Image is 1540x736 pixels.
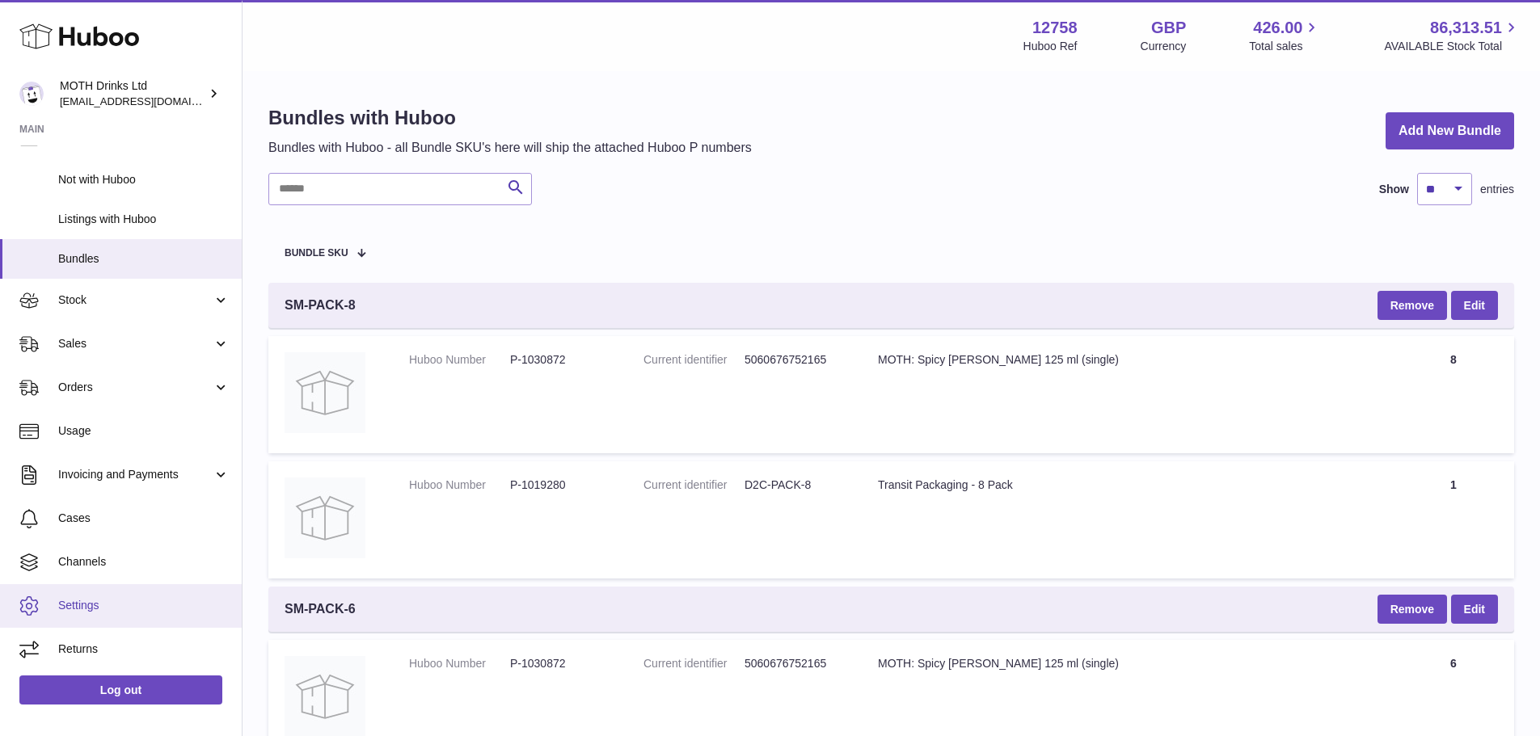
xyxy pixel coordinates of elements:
a: Add New Bundle [1386,112,1514,150]
span: Listings with Huboo [58,212,230,227]
span: Usage [58,423,230,439]
a: 86,313.51 AVAILABLE Stock Total [1384,17,1521,54]
span: Settings [58,598,230,613]
dt: Huboo Number [409,352,510,368]
span: Orders [58,380,213,395]
img: orders@mothdrinks.com [19,82,44,106]
button: Remove [1378,595,1447,624]
a: Edit [1451,595,1498,624]
span: Invoicing and Payments [58,467,213,482]
td: 8 [1393,336,1514,453]
span: Stock [58,292,213,308]
span: Not with Huboo [58,172,230,187]
strong: GBP [1151,17,1186,39]
div: MOTH: Spicy [PERSON_NAME] 125 ml (single) [878,352,1377,368]
dd: D2C-PACK-8 [745,477,846,493]
dt: Huboo Number [409,656,510,671]
p: Bundles with Huboo - all Bundle SKU's here will ship the attached Huboo P numbers [268,139,752,157]
span: Cases [58,511,230,526]
img: MOTH: Spicy Margarita 125 ml (single) [285,352,365,433]
span: Bundle SKU [285,248,348,259]
span: SM-PACK-6 [285,600,356,618]
dd: P-1030872 [510,656,611,671]
dt: Current identifier [643,352,745,368]
button: Remove [1378,291,1447,320]
dt: Current identifier [643,656,745,671]
dd: 5060676752165 [745,656,846,671]
div: MOTH: Spicy [PERSON_NAME] 125 ml (single) [878,656,1377,671]
h1: Bundles with Huboo [268,105,752,131]
a: Edit [1451,291,1498,320]
span: Total sales [1249,39,1321,54]
img: Transit Packaging - 8 Pack [285,477,365,558]
dt: Huboo Number [409,477,510,493]
dt: Current identifier [643,477,745,493]
div: Huboo Ref [1023,39,1078,54]
dd: P-1030872 [510,352,611,368]
span: Sales [58,336,213,351]
span: 426.00 [1253,17,1302,39]
span: [EMAIL_ADDRESS][DOMAIN_NAME] [60,95,238,107]
span: SM-PACK-8 [285,297,356,314]
td: 1 [1393,461,1514,578]
a: Log out [19,675,222,704]
dd: P-1019280 [510,477,611,493]
div: MOTH Drinks Ltd [60,78,205,109]
div: Transit Packaging - 8 Pack [878,477,1377,493]
span: Returns [58,641,230,657]
span: entries [1480,182,1514,197]
a: 426.00 Total sales [1249,17,1321,54]
span: Channels [58,554,230,570]
div: Currency [1141,39,1187,54]
dd: 5060676752165 [745,352,846,368]
span: 86,313.51 [1430,17,1502,39]
strong: 12758 [1032,17,1078,39]
label: Show [1379,182,1409,197]
span: Bundles [58,251,230,267]
span: AVAILABLE Stock Total [1384,39,1521,54]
